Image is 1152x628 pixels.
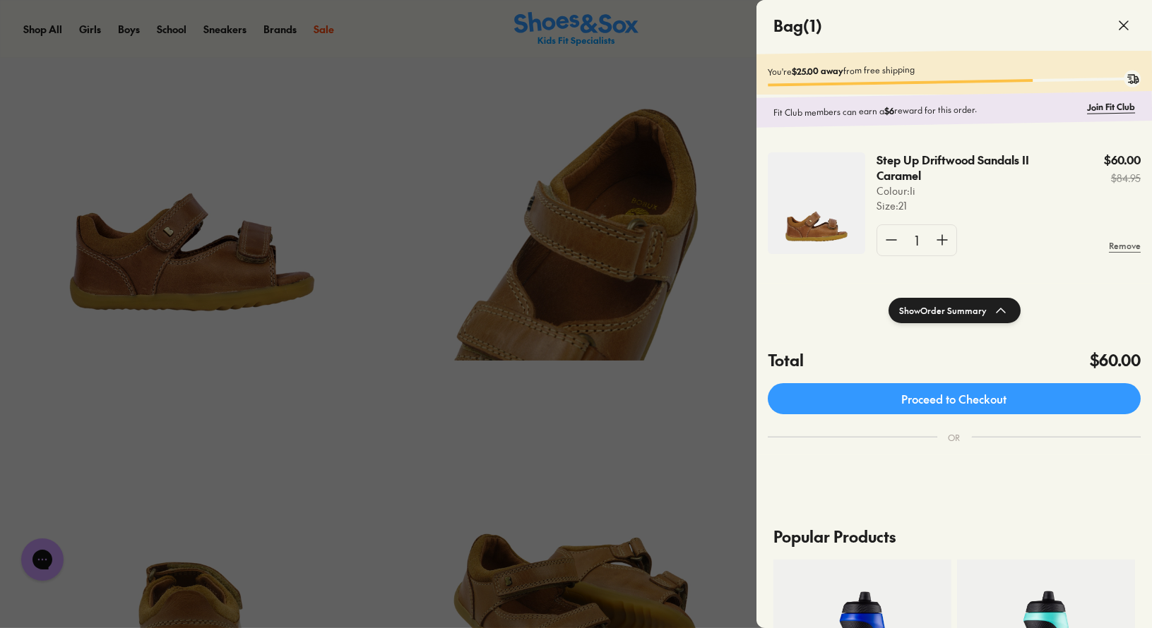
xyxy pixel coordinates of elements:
div: 1 [905,225,928,255]
a: Join Fit Club [1087,100,1135,114]
h4: $60.00 [1090,349,1141,372]
p: Step Up Driftwood Sandals II Caramel [877,152,1036,183]
button: ShowOrder Summary [889,298,1021,323]
iframe: PayPal-paypal [768,472,1141,510]
b: $25.00 away [792,65,843,77]
b: $6 [884,104,894,116]
h4: Total [768,349,804,372]
button: Gorgias live chat [7,5,49,47]
div: OR [937,420,972,455]
p: Popular Products [773,514,1135,560]
p: Colour: Ii [877,183,1076,198]
img: 4-251062.jpg [768,152,865,254]
p: $60.00 [1104,152,1141,168]
h4: Bag ( 1 ) [773,14,822,37]
a: Proceed to Checkout [768,383,1141,414]
p: Fit Club members can earn a reward for this order. [773,101,1081,119]
p: Size : 21 [877,198,1076,213]
s: $84.95 [1104,171,1141,186]
p: You're from free shipping [768,59,1141,78]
